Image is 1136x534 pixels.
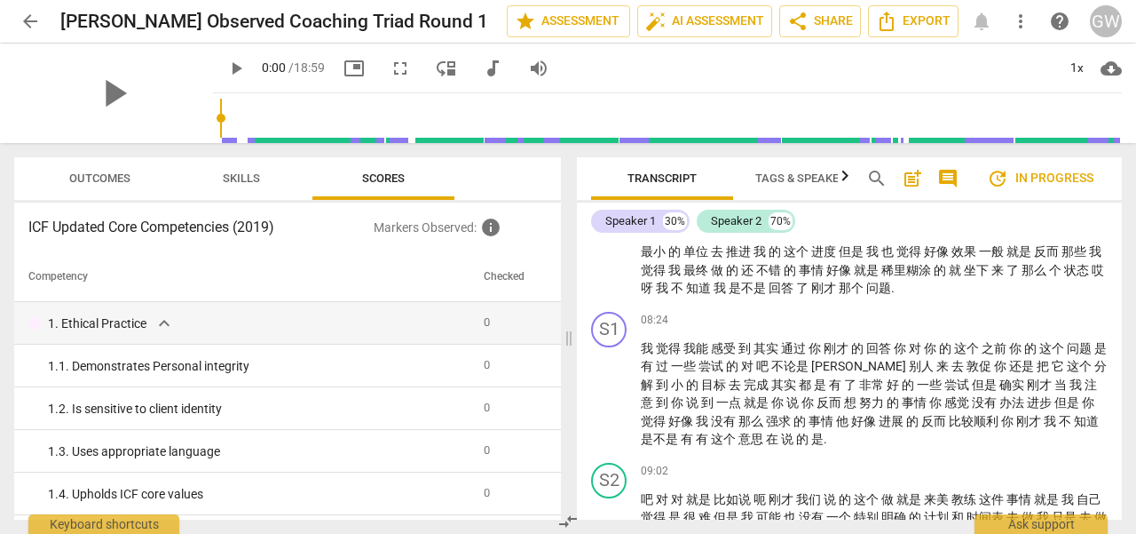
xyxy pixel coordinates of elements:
[744,378,771,392] span: 完成
[686,227,714,241] span: 试过
[979,244,1006,259] span: 一般
[999,395,1027,410] span: 办法
[826,263,854,277] span: 好像
[756,510,784,524] span: 可能
[999,378,1027,392] span: 确实
[896,244,924,259] span: 觉得
[972,395,999,410] span: 没有
[484,358,490,371] span: 0
[681,432,696,446] span: 有
[641,208,1104,241] span: 然后
[1010,11,1031,32] span: more_vert
[949,414,1001,428] span: 比较顺利
[515,11,536,32] span: star
[1024,341,1039,355] span: 的
[28,217,374,238] h3: ICF Updated Core Competencies (2019)
[683,244,711,259] span: 单位
[951,492,979,506] span: 教练
[974,514,1108,534] div: Ask support
[771,378,799,392] span: 其实
[793,414,809,428] span: 的
[1052,359,1067,373] span: 它
[987,168,1093,189] span: In progress
[744,395,771,410] span: 就是
[1061,244,1089,259] span: 那些
[48,400,469,418] div: 1. 2. Is sensitive to client identity
[879,414,906,428] span: 进展
[881,510,909,524] span: 明确
[1067,341,1094,355] span: 问题
[696,414,711,428] span: 我
[824,341,851,355] span: 刚才
[1064,263,1092,277] span: 状态
[430,52,462,84] button: View player as separate pane
[711,244,726,259] span: 去
[28,514,179,534] div: Keyboard shortcuts
[909,341,924,355] span: 对
[645,11,764,32] span: AI Assessment
[898,164,927,193] button: Add summary
[1082,395,1094,410] span: 你
[14,252,477,302] th: Competency
[859,395,887,410] span: 努力
[973,161,1108,196] button: Review is in progress
[784,244,811,259] span: 这个
[1059,414,1074,428] span: 不
[698,359,726,373] span: 尝试
[799,378,814,392] span: 都
[701,395,716,410] span: 到
[979,227,1006,241] span: 一些
[866,168,887,189] span: search
[645,11,667,32] span: auto_fix_high
[663,212,687,230] div: 30%
[936,227,964,241] span: 足够
[436,58,457,79] span: move_down
[668,510,683,524] span: 是
[686,492,714,506] span: 就是
[982,341,1009,355] span: 之前
[338,52,370,84] button: Picture in picture
[48,485,469,504] div: 1. 4. Upholds ICF core values
[1077,227,1092,241] span: 说
[934,263,949,277] span: 的
[799,510,826,524] span: 没有
[796,432,811,446] span: 的
[507,5,630,37] button: Assessment
[726,263,741,277] span: 的
[1022,263,1049,277] span: 那么
[656,341,683,355] span: 觉得
[1009,341,1024,355] span: 你
[729,378,744,392] span: 去
[343,58,365,79] span: picture_in_picture
[714,227,729,241] span: 嗯
[741,359,756,373] span: 对
[811,432,824,446] span: 是
[668,414,696,428] span: 好像
[854,263,881,277] span: 就是
[696,432,711,446] span: 有
[1094,341,1107,355] span: 是
[839,281,866,295] span: 那个
[866,244,881,259] span: 我
[477,52,509,84] button: Switch to audio player
[964,263,991,277] span: 坐下
[1006,244,1034,259] span: 就是
[91,70,137,116] span: play_arrow
[987,168,1008,189] span: update
[641,359,1107,392] span: 分解
[711,432,738,446] span: 这个
[683,341,711,355] span: 我能
[484,486,490,499] span: 0
[917,378,944,392] span: 一些
[809,414,836,428] span: 事情
[766,414,793,428] span: 强求
[964,227,979,241] span: 的
[924,492,951,506] span: 来美
[951,244,979,259] span: 效果
[755,171,853,185] span: Tags & Speakers
[637,5,772,37] button: AI Assessment
[934,164,962,193] button: Show/Hide comments
[811,244,839,259] span: 进度
[671,378,686,392] span: 小
[779,5,861,37] button: Share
